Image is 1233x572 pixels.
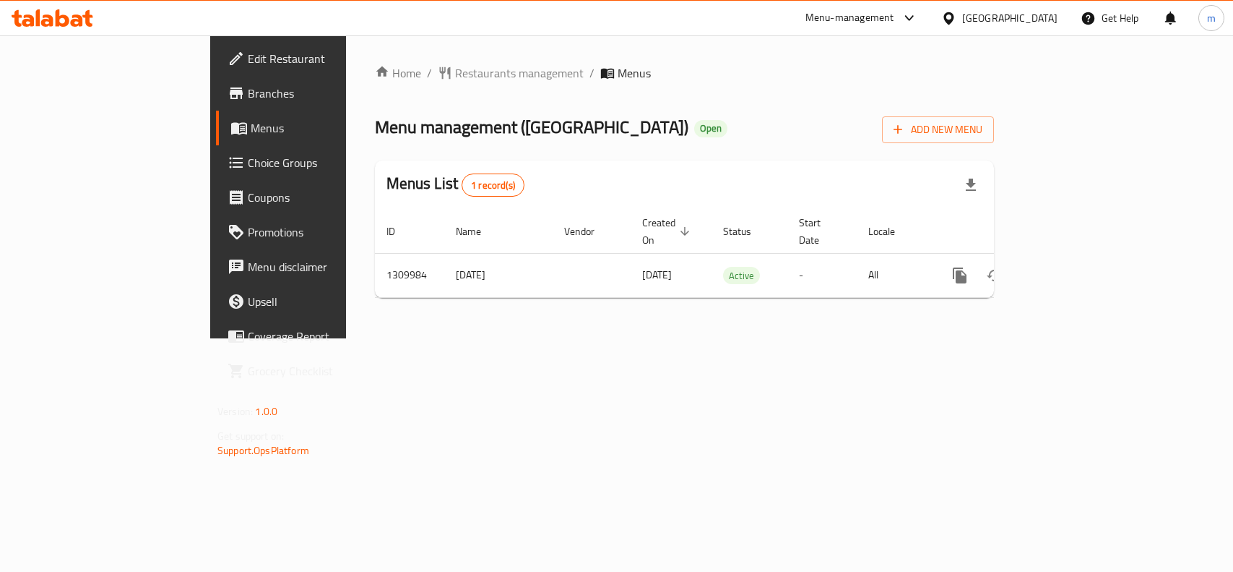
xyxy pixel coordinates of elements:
[216,319,416,354] a: Coverage Report
[564,223,613,240] span: Vendor
[787,253,857,297] td: -
[217,427,284,445] span: Get support on:
[248,154,404,171] span: Choice Groups
[255,402,277,421] span: 1.0.0
[375,111,688,143] span: Menu management ( [GEOGRAPHIC_DATA] )
[1207,10,1216,26] span: m
[977,258,1012,293] button: Change Status
[248,293,404,310] span: Upsell
[248,189,404,206] span: Coupons
[462,174,524,197] div: Total records count
[216,111,416,145] a: Menus
[642,214,694,249] span: Created On
[868,223,914,240] span: Locale
[248,328,404,345] span: Coverage Report
[216,41,416,76] a: Edit Restaurant
[931,210,1093,254] th: Actions
[882,116,994,143] button: Add New Menu
[216,180,416,215] a: Coupons
[799,214,839,249] span: Start Date
[462,179,524,192] span: 1 record(s)
[216,145,416,180] a: Choice Groups
[962,10,1057,26] div: [GEOGRAPHIC_DATA]
[216,354,416,388] a: Grocery Checklist
[375,210,1093,298] table: enhanced table
[723,223,770,240] span: Status
[217,402,253,421] span: Version:
[894,121,982,139] span: Add New Menu
[216,284,416,319] a: Upsell
[805,9,894,27] div: Menu-management
[248,85,404,102] span: Branches
[216,76,416,111] a: Branches
[216,249,416,284] a: Menu disclaimer
[642,265,672,284] span: [DATE]
[456,223,500,240] span: Name
[943,258,977,293] button: more
[589,64,594,82] li: /
[386,173,524,197] h2: Menus List
[248,258,404,276] span: Menu disclaimer
[444,253,553,297] td: [DATE]
[438,64,584,82] a: Restaurants management
[427,64,432,82] li: /
[953,168,988,202] div: Export file
[455,64,584,82] span: Restaurants management
[217,441,309,460] a: Support.OpsPlatform
[723,268,760,284] span: Active
[857,253,931,297] td: All
[694,120,727,137] div: Open
[694,122,727,135] span: Open
[618,64,651,82] span: Menus
[375,64,994,82] nav: breadcrumb
[248,50,404,67] span: Edit Restaurant
[251,119,404,137] span: Menus
[248,223,404,241] span: Promotions
[216,215,416,249] a: Promotions
[248,362,404,380] span: Grocery Checklist
[386,223,414,240] span: ID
